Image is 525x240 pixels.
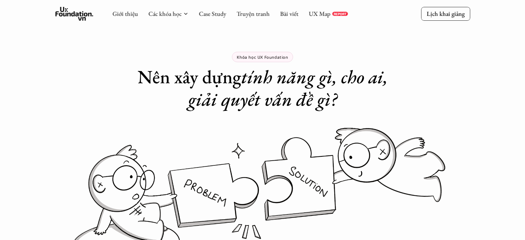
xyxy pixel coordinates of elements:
[421,7,470,20] a: Lịch khai giảng
[334,12,346,16] p: REPORT
[199,10,226,18] a: Case Study
[188,65,392,111] em: tính năng gì, cho ai, giải quyết vấn đề gì?
[236,10,270,18] a: Truyện tranh
[148,10,181,18] a: Các khóa học
[280,10,298,18] a: Bài viết
[124,66,401,111] h1: Nên xây dựng
[332,12,348,16] a: REPORT
[426,10,465,18] p: Lịch khai giảng
[237,55,288,59] p: Khóa học UX Foundation
[112,10,138,18] a: Giới thiệu
[309,10,330,18] a: UX Map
